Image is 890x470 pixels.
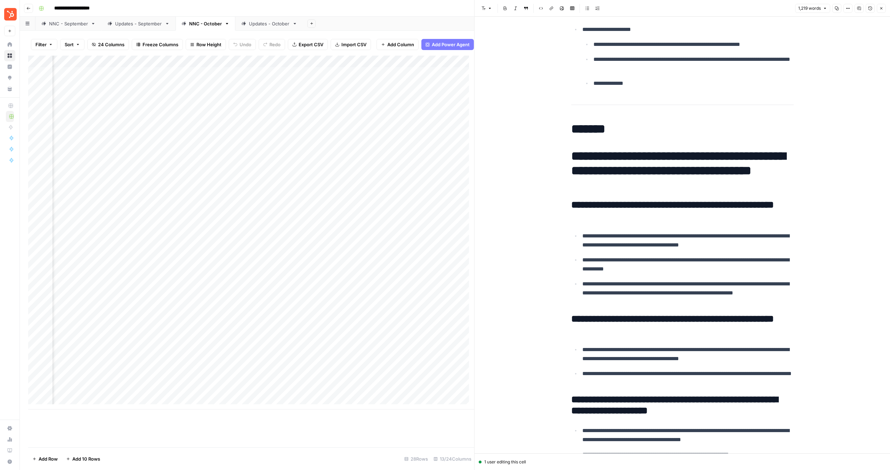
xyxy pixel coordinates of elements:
[432,41,470,48] span: Add Power Agent
[798,5,821,11] span: 1,219 words
[269,41,281,48] span: Redo
[341,41,366,48] span: Import CSV
[229,39,256,50] button: Undo
[87,39,129,50] button: 24 Columns
[259,39,285,50] button: Redo
[35,17,102,31] a: NNC - September
[4,434,15,445] a: Usage
[4,61,15,72] a: Insights
[4,39,15,50] a: Home
[132,39,183,50] button: Freeze Columns
[4,50,15,61] a: Browse
[4,456,15,467] button: Help + Support
[299,41,323,48] span: Export CSV
[98,41,124,48] span: 24 Columns
[431,453,474,464] div: 13/24 Columns
[4,72,15,83] a: Opportunities
[49,20,88,27] div: NNC - September
[288,39,328,50] button: Export CSV
[4,83,15,95] a: Your Data
[240,41,251,48] span: Undo
[387,41,414,48] span: Add Column
[249,20,290,27] div: Updates - October
[31,39,57,50] button: Filter
[235,17,303,31] a: Updates - October
[377,39,419,50] button: Add Column
[421,39,474,50] button: Add Power Agent
[62,453,104,464] button: Add 10 Rows
[176,17,235,31] a: NNC - October
[39,455,58,462] span: Add Row
[72,455,100,462] span: Add 10 Rows
[4,445,15,456] a: Learning Hub
[189,20,222,27] div: NNC - October
[479,459,886,465] div: 1 user editing this cell
[402,453,431,464] div: 28 Rows
[35,41,47,48] span: Filter
[28,453,62,464] button: Add Row
[143,41,178,48] span: Freeze Columns
[196,41,221,48] span: Row Height
[4,8,17,21] img: Blog Content Action Plan Logo
[186,39,226,50] button: Row Height
[115,20,162,27] div: Updates - September
[4,6,15,23] button: Workspace: Blog Content Action Plan
[102,17,176,31] a: Updates - September
[60,39,84,50] button: Sort
[331,39,371,50] button: Import CSV
[65,41,74,48] span: Sort
[4,423,15,434] a: Settings
[795,4,830,13] button: 1,219 words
